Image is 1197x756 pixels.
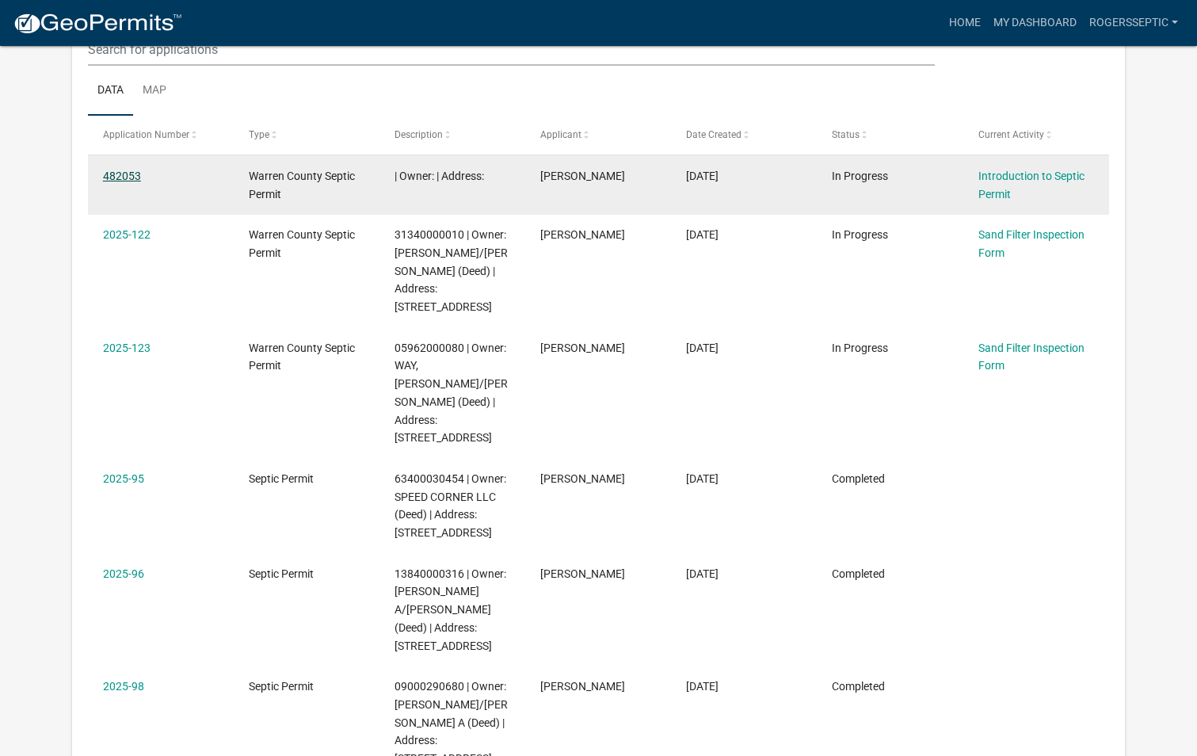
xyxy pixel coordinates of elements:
a: 2025-95 [103,472,144,485]
a: 2025-122 [103,228,151,241]
a: 2025-98 [103,680,144,693]
a: Home [943,8,987,38]
span: Rick Rogers [540,170,625,182]
span: In Progress [832,342,888,354]
a: 482053 [103,170,141,182]
span: Completed [832,472,885,485]
a: Map [133,66,176,116]
span: 07/18/2025 [686,472,719,485]
a: rogersseptic [1083,8,1184,38]
span: 09/09/2025 [686,342,719,354]
span: 31340000010 | Owner: STEWART, JAMES G/JACKI (Deed) | Address: 11091 QUAKER TRL [395,228,508,313]
span: Description [395,129,443,140]
span: Septic Permit [249,680,314,693]
span: Application Number [103,129,189,140]
span: Septic Permit [249,472,314,485]
span: 09/09/2025 [686,228,719,241]
a: Data [88,66,133,116]
span: Applicant [540,129,581,140]
span: 63400030454 | Owner: SPEED CORNER LLC (Deed) | Address: 7986 S ORILLA RD [395,472,506,539]
span: | Owner: | Address: [395,170,484,182]
span: Rick Rogers [540,567,625,580]
a: 2025-123 [103,342,151,354]
datatable-header-cell: Application Number [88,116,234,154]
datatable-header-cell: Description [379,116,525,154]
span: Warren County Septic Permit [249,342,355,372]
span: Completed [832,680,885,693]
input: Search for applications [88,33,936,66]
span: Rick Rogers [540,680,625,693]
span: 05962000080 | Owner: WAY, CLARK/RENEE (Deed) | Address: 8310 BOSTON TRL [395,342,508,445]
datatable-header-cell: Status [817,116,963,154]
span: 07/17/2025 [686,567,719,580]
span: 07/10/2025 [686,680,719,693]
span: Status [832,129,860,140]
span: 13840000316 | Owner: KLOBERDANZ, NEAL A/HEATHER D (Deed) | Address: 13910 SUMMERSET RD [395,567,506,652]
span: Rick Rogers [540,342,625,354]
a: Sand Filter Inspection Form [978,228,1085,259]
span: Current Activity [978,129,1044,140]
span: Warren County Septic Permit [249,170,355,200]
datatable-header-cell: Date Created [671,116,817,154]
a: Sand Filter Inspection Form [978,342,1085,372]
span: In Progress [832,228,888,241]
a: My Dashboard [987,8,1083,38]
span: Completed [832,567,885,580]
a: 2025-96 [103,567,144,580]
span: Septic Permit [249,567,314,580]
datatable-header-cell: Applicant [525,116,671,154]
span: 09/22/2025 [686,170,719,182]
span: Warren County Septic Permit [249,228,355,259]
span: Rick Rogers [540,472,625,485]
datatable-header-cell: Type [234,116,379,154]
span: In Progress [832,170,888,182]
span: Rick Rogers [540,228,625,241]
datatable-header-cell: Current Activity [963,116,1108,154]
span: Date Created [686,129,741,140]
a: Introduction to Septic Permit [978,170,1085,200]
span: Type [249,129,269,140]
